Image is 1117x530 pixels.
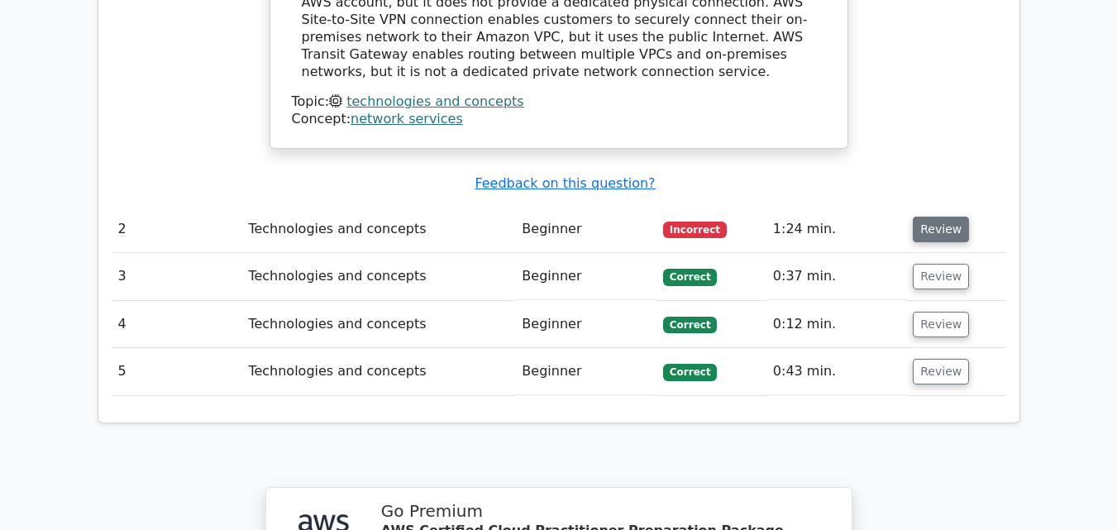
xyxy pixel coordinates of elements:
[346,93,523,109] a: technologies and concepts
[241,301,515,348] td: Technologies and concepts
[663,269,717,285] span: Correct
[241,253,515,300] td: Technologies and concepts
[515,253,656,300] td: Beginner
[112,348,242,395] td: 5
[913,217,969,242] button: Review
[913,312,969,337] button: Review
[112,206,242,253] td: 2
[241,348,515,395] td: Technologies and concepts
[663,317,717,333] span: Correct
[766,301,906,348] td: 0:12 min.
[475,175,655,191] a: Feedback on this question?
[515,301,656,348] td: Beginner
[913,264,969,289] button: Review
[663,364,717,380] span: Correct
[112,301,242,348] td: 4
[913,359,969,384] button: Review
[766,253,906,300] td: 0:37 min.
[766,206,906,253] td: 1:24 min.
[766,348,906,395] td: 0:43 min.
[292,111,826,128] div: Concept:
[241,206,515,253] td: Technologies and concepts
[515,348,656,395] td: Beginner
[351,111,463,127] a: network services
[292,93,826,111] div: Topic:
[112,253,242,300] td: 3
[663,222,727,238] span: Incorrect
[515,206,656,253] td: Beginner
